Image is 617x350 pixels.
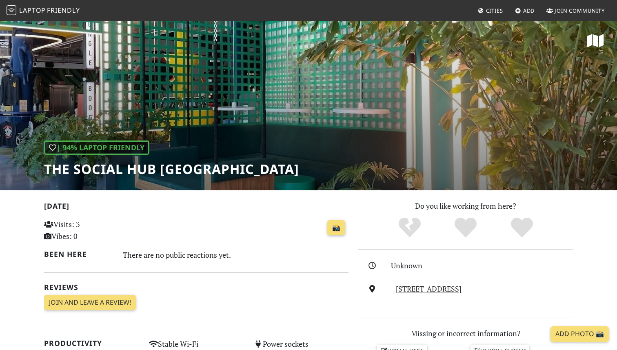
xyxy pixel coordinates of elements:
[327,220,345,236] a: 📸
[7,4,80,18] a: LaptopFriendly LaptopFriendly
[486,7,503,14] span: Cities
[44,202,348,214] h2: [DATE]
[44,283,348,292] h2: Reviews
[44,339,139,348] h2: Productivity
[475,3,506,18] a: Cities
[391,260,578,272] div: Unknown
[437,216,494,239] div: Yes
[44,295,136,310] a: Join and leave a review!
[494,216,550,239] div: Definitely!
[543,3,608,18] a: Join Community
[44,250,113,259] h2: Been here
[44,218,139,242] p: Visits: 3 Vibes: 0
[44,161,299,177] h1: The Social Hub [GEOGRAPHIC_DATA]
[396,284,462,294] a: [STREET_ADDRESS]
[555,7,605,14] span: Join Community
[358,200,573,212] p: Do you like working from here?
[512,3,538,18] a: Add
[550,326,609,342] a: Add Photo 📸
[44,140,149,155] div: | 94% Laptop Friendly
[47,6,80,15] span: Friendly
[123,248,349,261] div: There are no public reactions yet.
[19,6,46,15] span: Laptop
[7,5,16,15] img: LaptopFriendly
[523,7,535,14] span: Add
[382,216,438,239] div: No
[358,328,573,339] p: Missing or incorrect information?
